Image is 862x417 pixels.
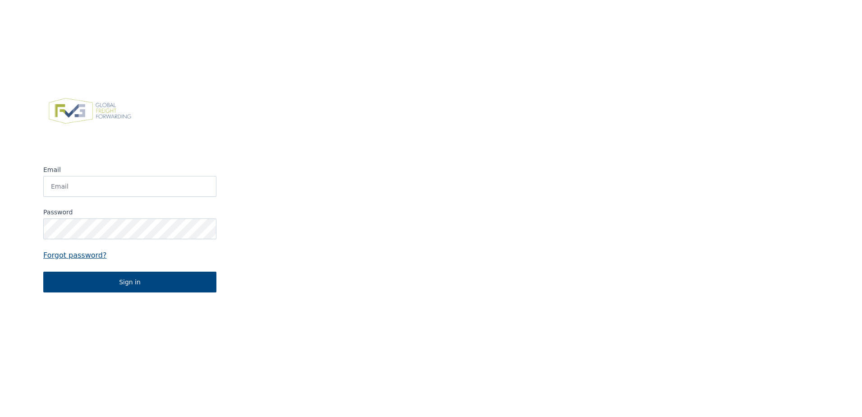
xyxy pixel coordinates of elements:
[43,208,216,217] label: Password
[43,250,216,261] a: Forgot password?
[43,165,216,174] label: Email
[43,272,216,292] button: Sign in
[43,93,137,129] img: FVG - Global freight forwarding
[43,176,216,197] input: Email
